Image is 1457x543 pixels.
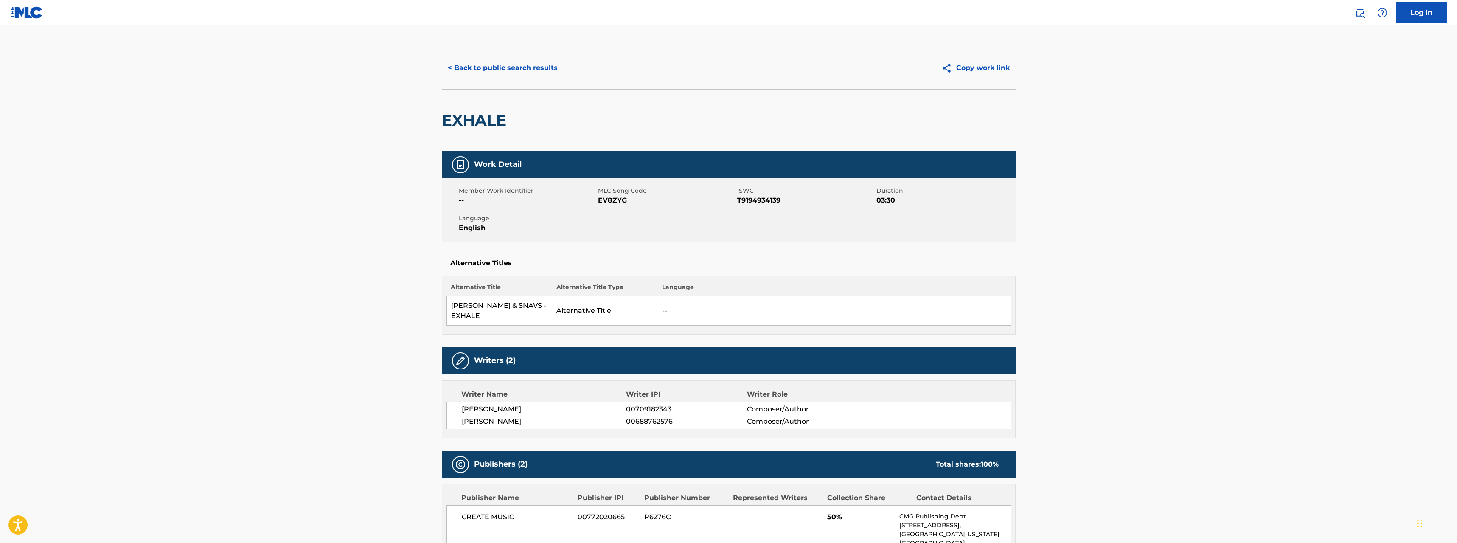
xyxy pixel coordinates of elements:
div: Publisher IPI [578,493,638,503]
div: Represented Writers [733,493,821,503]
div: Contact Details [916,493,999,503]
h5: Publishers (2) [474,459,528,469]
div: Help [1374,4,1391,21]
p: CMG Publishing Dept [899,512,1010,521]
div: Drag [1417,511,1422,536]
div: Writer Role [747,389,857,400]
span: 03:30 [876,195,1013,205]
span: T9194934139 [737,195,874,205]
div: Collection Share [827,493,910,503]
div: Writer Name [461,389,626,400]
img: Copy work link [941,63,956,73]
img: Work Detail [455,160,466,170]
td: [PERSON_NAME] & SNAVS - EXHALE [446,296,552,326]
td: -- [658,296,1011,326]
span: [PERSON_NAME] [462,416,626,427]
span: Composer/Author [747,404,857,414]
img: help [1377,8,1387,18]
span: Language [459,214,596,223]
span: Composer/Author [747,416,857,427]
button: Copy work link [935,57,1016,79]
h5: Writers (2) [474,356,516,366]
p: [STREET_ADDRESS], [899,521,1010,530]
span: 50% [827,512,893,522]
span: 00709182343 [626,404,747,414]
span: CREATE MUSIC [462,512,572,522]
img: Writers [455,356,466,366]
th: Language [658,283,1011,296]
a: Public Search [1352,4,1369,21]
span: Duration [876,186,1013,195]
span: MLC Song Code [598,186,735,195]
td: Alternative Title [552,296,658,326]
a: Log In [1396,2,1447,23]
span: ISWC [737,186,874,195]
button: < Back to public search results [442,57,564,79]
span: 00772020665 [578,512,638,522]
img: Publishers [455,459,466,470]
span: Member Work Identifier [459,186,596,195]
p: [GEOGRAPHIC_DATA][US_STATE] [899,530,1010,539]
div: Publisher Name [461,493,571,503]
iframe: Chat Widget [1415,502,1457,543]
h5: Work Detail [474,160,522,169]
th: Alternative Title Type [552,283,658,296]
th: Alternative Title [446,283,552,296]
span: 00688762576 [626,416,747,427]
span: P6276O [644,512,727,522]
span: 100 % [981,460,999,468]
div: Writer IPI [626,389,747,400]
img: MLC Logo [10,6,43,19]
h2: EXHALE [442,111,511,130]
img: search [1355,8,1365,18]
span: EV8ZYG [598,195,735,205]
span: -- [459,195,596,205]
span: English [459,223,596,233]
div: Publisher Number [644,493,727,503]
div: Total shares: [936,459,999,470]
span: [PERSON_NAME] [462,404,626,414]
h5: Alternative Titles [450,259,1007,267]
